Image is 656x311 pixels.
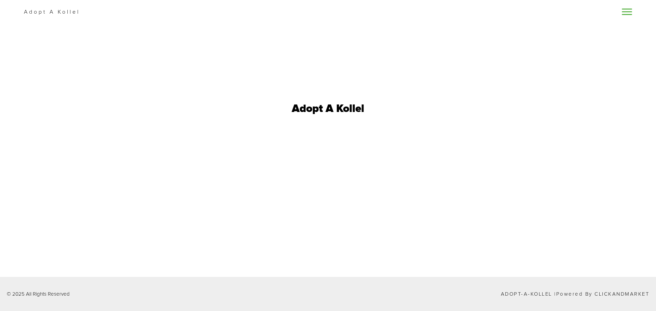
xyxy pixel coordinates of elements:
[7,292,70,297] p: © 2025 All Rights Reserved
[594,292,649,297] a: ClickandMarket
[24,8,80,16] p: Adopt A Kollel
[292,103,364,114] h1: Adopt A Kollel
[556,292,592,297] span: Powered by
[501,292,650,297] p: Adopt-a-Kollel |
